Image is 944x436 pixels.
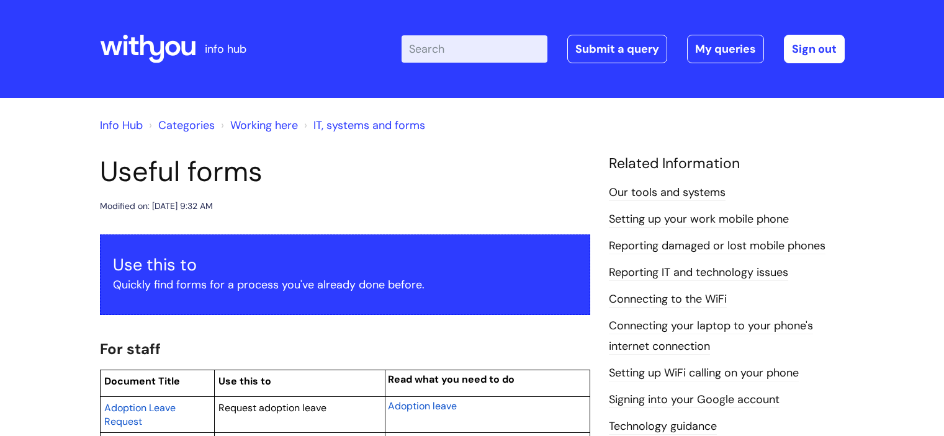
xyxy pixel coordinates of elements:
span: Adoption Leave Request [104,401,176,428]
a: Setting up your work mobile phone [609,211,789,228]
a: Setting up WiFi calling on your phone [609,365,799,381]
a: Info Hub [100,118,143,133]
a: Reporting damaged or lost mobile phones [609,238,825,254]
a: Sign out [784,35,845,63]
li: IT, systems and forms [301,115,425,135]
span: Read what you need to do [388,373,515,386]
a: Working here [230,118,298,133]
h1: Useful forms [100,155,590,189]
a: Submit a query [567,35,667,63]
li: Solution home [146,115,215,135]
a: Signing into your Google account [609,392,780,408]
a: Our tools and systems [609,185,726,201]
a: Adoption leave [388,398,457,413]
span: Document Title [104,375,180,388]
h3: Use this to [113,255,577,275]
li: Working here [218,115,298,135]
p: Quickly find forms for a process you've already done before. [113,275,577,295]
div: Modified on: [DATE] 9:32 AM [100,198,213,214]
p: info hub [205,39,246,59]
a: Categories [158,118,215,133]
a: Technology guidance [609,419,717,435]
a: Reporting IT and technology issues [609,265,788,281]
a: Connecting your laptop to your phone's internet connection [609,318,813,354]
span: Adoption leave [388,399,457,412]
a: My queries [687,35,764,63]
h4: Related Information [609,155,845,172]
a: Connecting to the WiFi [609,291,727,308]
span: Request adoption leave [218,401,326,414]
span: Use this to [218,375,271,388]
div: | - [402,35,845,63]
span: For staff [100,339,161,358]
a: Adoption Leave Request [104,400,176,429]
input: Search [402,35,547,63]
a: IT, systems and forms [313,118,425,133]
